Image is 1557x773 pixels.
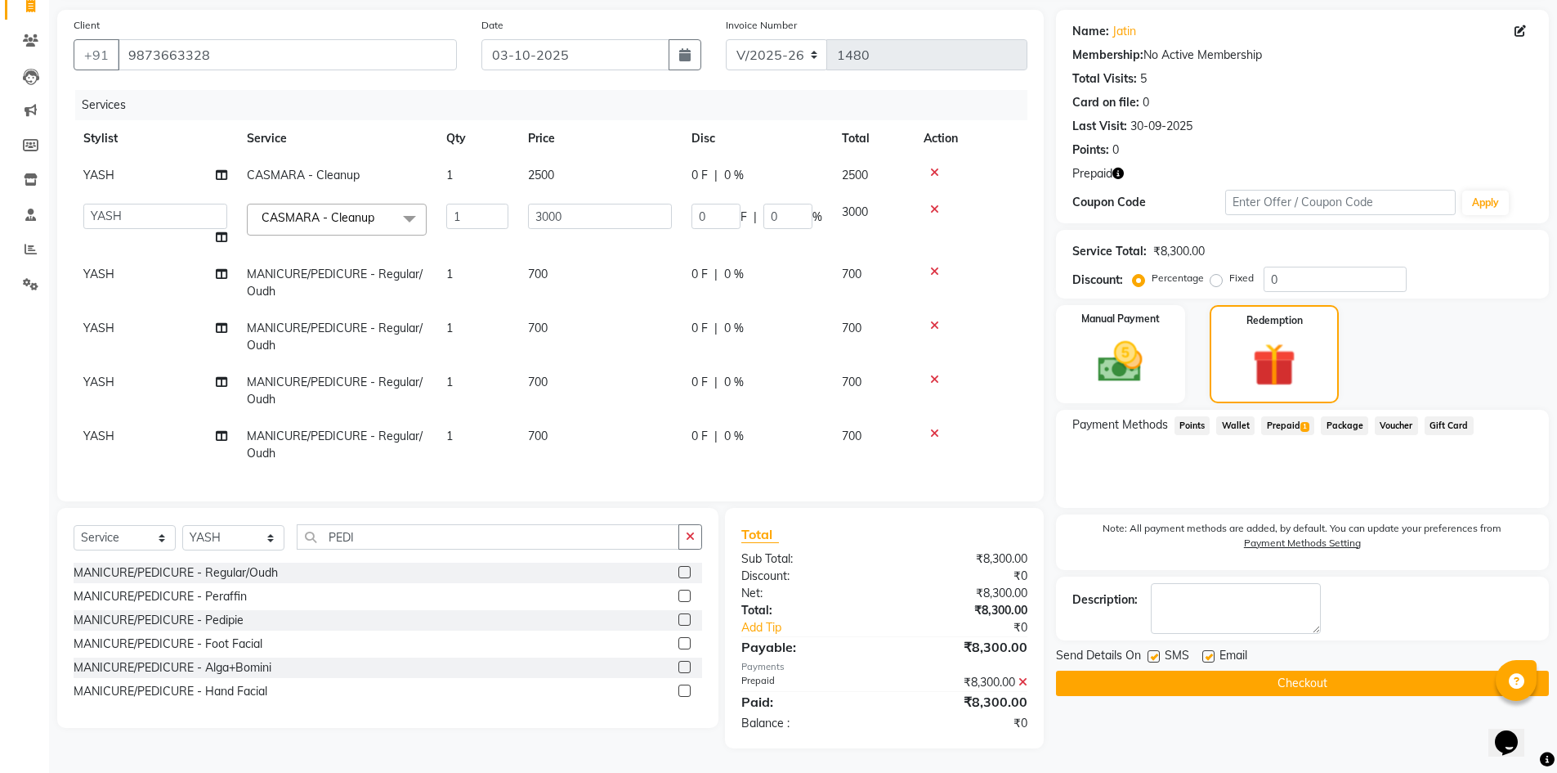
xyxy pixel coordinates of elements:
[729,715,884,732] div: Balance :
[1072,591,1138,609] div: Description:
[754,209,757,226] span: |
[528,429,548,443] span: 700
[446,321,453,335] span: 1
[1244,536,1361,551] label: Payment Methods Setting
[75,90,1040,120] div: Services
[1072,416,1168,434] span: Payment Methods
[1174,416,1210,435] span: Points
[481,18,503,33] label: Date
[910,619,1040,636] div: ₹0
[914,120,1027,157] th: Action
[247,267,423,299] span: MANICURE/PEDICURE - Regular/Oudh
[1072,94,1139,111] div: Card on file:
[74,636,262,653] div: MANICURE/PEDICURE - Foot Facial
[1229,271,1254,285] label: Fixed
[1130,118,1192,135] div: 30-09-2025
[842,267,861,281] span: 700
[1081,312,1160,326] label: Manual Payment
[528,267,548,281] span: 700
[374,210,382,225] a: x
[247,321,423,353] span: MANICURE/PEDICURE - Regular/Oudh
[1072,70,1137,88] div: Total Visits:
[74,18,100,33] label: Client
[691,167,708,184] span: 0 F
[83,168,114,182] span: YASH
[729,674,884,691] div: Prepaid
[884,568,1040,585] div: ₹0
[842,204,868,219] span: 3000
[884,674,1040,691] div: ₹8,300.00
[724,320,744,337] span: 0 %
[1300,422,1309,432] span: 1
[1112,23,1136,40] a: Jatin
[83,267,114,281] span: YASH
[714,428,718,445] span: |
[1216,416,1255,435] span: Wallet
[247,168,360,182] span: CASMARA - Cleanup
[714,167,718,184] span: |
[682,120,832,157] th: Disc
[729,637,884,657] div: Payable:
[884,585,1040,602] div: ₹8,300.00
[1084,336,1157,388] img: _cash.svg
[74,120,237,157] th: Stylist
[1072,47,1143,64] div: Membership:
[1219,647,1247,667] span: Email
[714,374,718,391] span: |
[1143,94,1149,111] div: 0
[83,321,114,335] span: YASH
[74,683,267,700] div: MANICURE/PEDICURE - Hand Facial
[724,374,744,391] span: 0 %
[884,551,1040,568] div: ₹8,300.00
[842,168,868,182] span: 2500
[729,692,884,712] div: Paid:
[83,429,114,443] span: YASH
[1140,70,1147,88] div: 5
[714,266,718,283] span: |
[1375,416,1418,435] span: Voucher
[1152,271,1204,285] label: Percentage
[724,428,744,445] span: 0 %
[842,429,861,443] span: 700
[1425,416,1474,435] span: Gift Card
[1246,313,1303,328] label: Redemption
[691,428,708,445] span: 0 F
[237,120,436,157] th: Service
[1072,194,1226,211] div: Coupon Code
[528,168,554,182] span: 2500
[812,209,822,226] span: %
[1056,671,1549,696] button: Checkout
[1072,521,1532,557] label: Note: All payment methods are added, by default. You can update your preferences from
[83,375,114,389] span: YASH
[1165,647,1189,667] span: SMS
[729,585,884,602] div: Net:
[884,602,1040,619] div: ₹8,300.00
[74,39,119,70] button: +91
[1072,243,1147,260] div: Service Total:
[691,320,708,337] span: 0 F
[518,120,682,157] th: Price
[729,602,884,619] div: Total:
[74,564,278,582] div: MANICURE/PEDICURE - Regular/Oudh
[446,429,453,443] span: 1
[74,588,247,605] div: MANICURE/PEDICURE - Peraffin
[832,120,914,157] th: Total
[436,120,518,157] th: Qty
[1225,190,1456,215] input: Enter Offer / Coupon Code
[740,209,747,226] span: F
[528,375,548,389] span: 700
[1261,416,1314,435] span: Prepaid
[724,266,744,283] span: 0 %
[1462,191,1509,215] button: Apply
[118,39,457,70] input: Search by Name/Mobile/Email/Code
[1072,47,1532,64] div: No Active Membership
[262,210,374,225] span: CASMARA - Cleanup
[1153,243,1205,260] div: ₹8,300.00
[1072,23,1109,40] div: Name:
[528,321,548,335] span: 700
[247,375,423,407] span: MANICURE/PEDICURE - Regular/Oudh
[729,619,910,636] a: Add Tip
[842,321,861,335] span: 700
[729,568,884,585] div: Discount:
[446,267,453,281] span: 1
